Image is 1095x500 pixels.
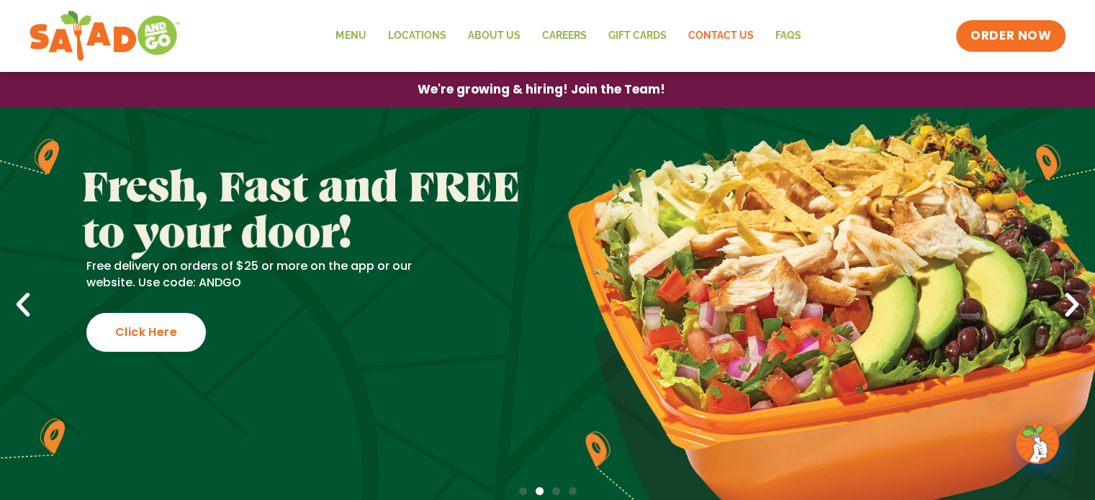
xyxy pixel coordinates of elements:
div: Click Here [86,313,206,352]
a: About Us [456,19,531,53]
div: Previous slide [7,289,39,321]
span: Go to slide 1 [519,487,527,495]
nav: Menu [325,19,811,53]
a: GIFT CARDS [597,19,677,53]
span: We're growing & hiring! Join the Team! [418,83,665,96]
span: Go to slide 4 [569,487,577,495]
a: We're growing & hiring! Join the Team! [396,73,687,106]
a: FAQs [764,19,811,53]
p: Free delivery on orders of $25 or more on the app or our website. Use code: ANDGO [86,258,419,291]
span: Go to slide 2 [536,487,544,495]
a: ORDER NOW [956,20,1065,52]
span: ORDER NOW [970,27,1051,45]
a: Menu [325,19,377,53]
a: Careers [531,19,597,53]
a: Locations [377,19,456,53]
img: new-SAG-logo-768×292 [29,7,181,65]
a: Contact Us [677,19,764,53]
span: Go to slide 3 [552,487,560,495]
img: wpChatIcon [1017,422,1058,463]
div: Next slide [1056,289,1088,321]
